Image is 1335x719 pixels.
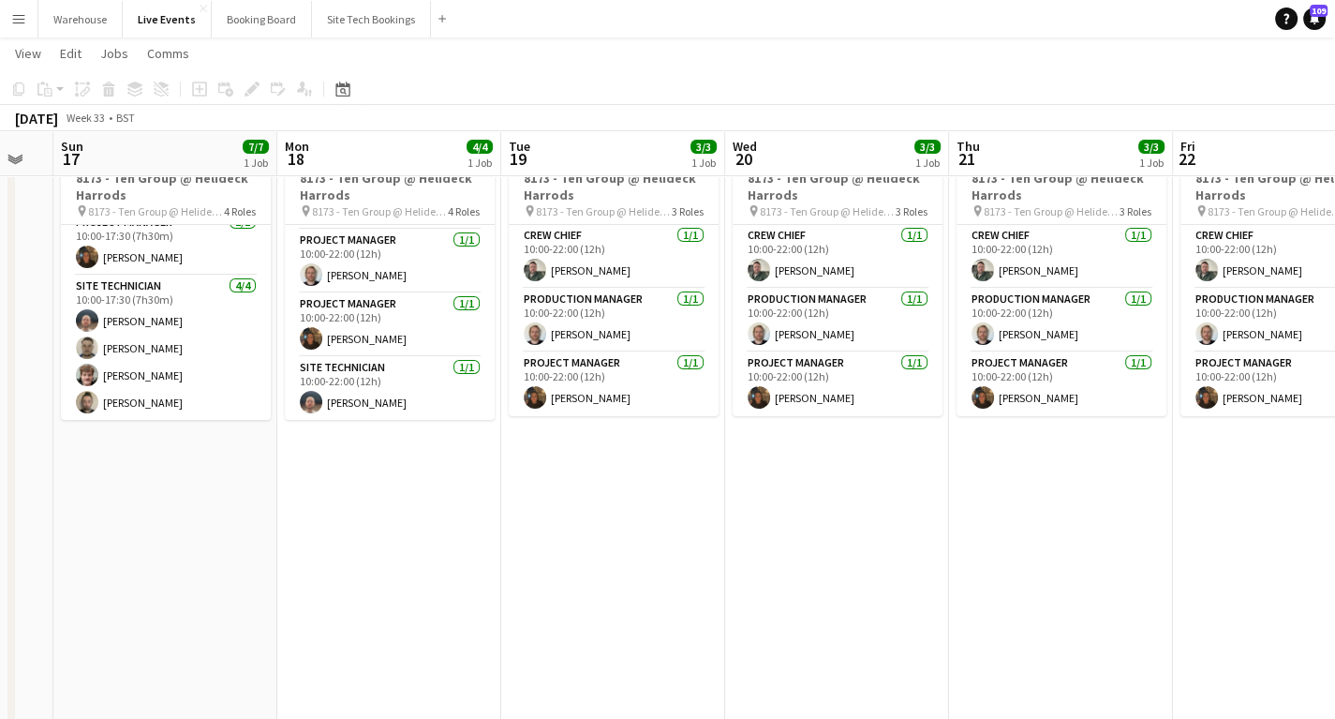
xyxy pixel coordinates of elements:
[282,148,309,170] span: 18
[285,170,495,203] h3: 8173 - Ten Group @ Helideck Harrods
[1139,156,1164,170] div: 1 Job
[212,1,312,37] button: Booking Board
[61,276,271,421] app-card-role: Site Technician4/410:00-17:30 (7h30m)[PERSON_NAME][PERSON_NAME][PERSON_NAME][PERSON_NAME]
[506,148,530,170] span: 19
[123,1,212,37] button: Live Events
[672,204,704,218] span: 3 Roles
[100,45,128,62] span: Jobs
[509,138,530,155] span: Tue
[61,170,271,203] h3: 8173 - Ten Group @ Helideck Harrods
[1138,140,1164,154] span: 3/3
[957,170,1166,203] h3: 8173 - Ten Group @ Helideck Harrods
[730,148,757,170] span: 20
[957,352,1166,416] app-card-role: Project Manager1/110:00-22:00 (12h)[PERSON_NAME]
[140,41,197,66] a: Comms
[285,142,495,420] app-job-card: 10:00-22:00 (12h)4/48173 - Ten Group @ Helideck Harrods 8173 - Ten Group @ Helideck Harrods4 Role...
[467,156,492,170] div: 1 Job
[690,140,717,154] span: 3/3
[52,41,89,66] a: Edit
[915,156,940,170] div: 1 Job
[38,1,123,37] button: Warehouse
[15,109,58,127] div: [DATE]
[896,204,927,218] span: 3 Roles
[7,41,49,66] a: View
[1303,7,1326,30] a: 109
[509,352,719,416] app-card-role: Project Manager1/110:00-22:00 (12h)[PERSON_NAME]
[733,142,942,416] app-job-card: 10:00-22:00 (12h)3/38173 - Ten Group @ Helideck Harrods 8173 - Ten Group @ Helideck Harrods3 Role...
[1120,204,1151,218] span: 3 Roles
[509,142,719,416] app-job-card: 10:00-22:00 (12h)3/38173 - Ten Group @ Helideck Harrods 8173 - Ten Group @ Helideck Harrods3 Role...
[954,148,980,170] span: 21
[733,225,942,289] app-card-role: Crew Chief1/110:00-22:00 (12h)[PERSON_NAME]
[760,204,896,218] span: 8173 - Ten Group @ Helideck Harrods
[60,45,82,62] span: Edit
[224,204,256,218] span: 4 Roles
[509,170,719,203] h3: 8173 - Ten Group @ Helideck Harrods
[1310,5,1328,17] span: 109
[1178,148,1195,170] span: 22
[957,138,980,155] span: Thu
[285,293,495,357] app-card-role: Project Manager1/110:00-22:00 (12h)[PERSON_NAME]
[15,45,41,62] span: View
[62,111,109,125] span: Week 33
[88,204,224,218] span: 8173 - Ten Group @ Helideck Harrods
[957,225,1166,289] app-card-role: Crew Chief1/110:00-22:00 (12h)[PERSON_NAME]
[116,111,135,125] div: BST
[285,138,309,155] span: Mon
[733,138,757,155] span: Wed
[1180,138,1195,155] span: Fri
[244,156,268,170] div: 1 Job
[312,1,431,37] button: Site Tech Bookings
[467,140,493,154] span: 4/4
[448,204,480,218] span: 4 Roles
[914,140,941,154] span: 3/3
[984,204,1120,218] span: 8173 - Ten Group @ Helideck Harrods
[509,225,719,289] app-card-role: Crew Chief1/110:00-22:00 (12h)[PERSON_NAME]
[733,289,942,352] app-card-role: Production Manager1/110:00-22:00 (12h)[PERSON_NAME]
[93,41,136,66] a: Jobs
[61,142,271,420] app-job-card: 10:00-17:30 (7h30m)7/78173 - Ten Group @ Helideck Harrods 8173 - Ten Group @ Helideck Harrods4 Ro...
[61,212,271,276] app-card-role: Project Manager1/110:00-17:30 (7h30m)[PERSON_NAME]
[61,138,83,155] span: Sun
[285,357,495,421] app-card-role: Site Technician1/110:00-22:00 (12h)[PERSON_NAME]
[58,148,83,170] span: 17
[733,170,942,203] h3: 8173 - Ten Group @ Helideck Harrods
[957,142,1166,416] app-job-card: 10:00-22:00 (12h)3/38173 - Ten Group @ Helideck Harrods 8173 - Ten Group @ Helideck Harrods3 Role...
[312,204,448,218] span: 8173 - Ten Group @ Helideck Harrods
[957,289,1166,352] app-card-role: Production Manager1/110:00-22:00 (12h)[PERSON_NAME]
[691,156,716,170] div: 1 Job
[509,289,719,352] app-card-role: Production Manager1/110:00-22:00 (12h)[PERSON_NAME]
[285,230,495,293] app-card-role: Project Manager1/110:00-22:00 (12h)[PERSON_NAME]
[733,352,942,416] app-card-role: Project Manager1/110:00-22:00 (12h)[PERSON_NAME]
[536,204,672,218] span: 8173 - Ten Group @ Helideck Harrods
[243,140,269,154] span: 7/7
[147,45,189,62] span: Comms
